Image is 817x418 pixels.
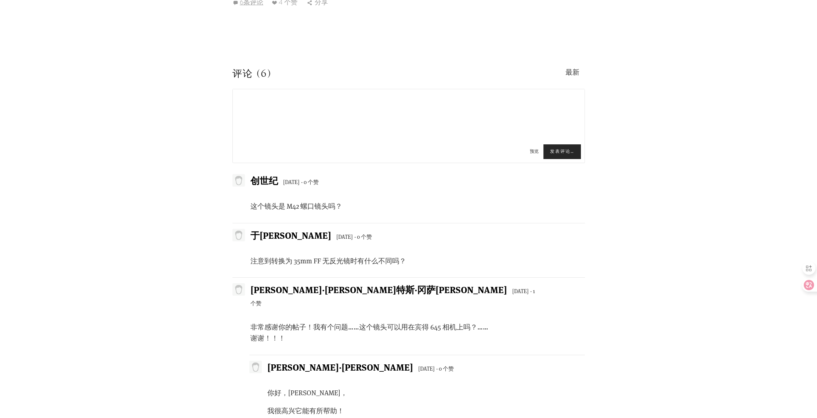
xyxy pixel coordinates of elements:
[250,177,283,186] a: 创世纪
[267,388,347,397] font: 你好，[PERSON_NAME]，
[418,365,435,372] font: [DATE]
[354,233,372,240] font: · 0 个赞
[267,360,413,373] font: [PERSON_NAME]·[PERSON_NAME]
[250,322,488,331] font: 非常感谢你的帖子！我有个问题……这个镜头可以用在宾得 645 相机上吗？……
[512,287,529,295] font: [DATE]
[267,406,344,415] font: 我很高兴它能有所帮助！
[250,286,512,295] a: [PERSON_NAME]·[PERSON_NAME]特斯·冈萨[PERSON_NAME]
[550,148,574,155] font: 发表评论…
[250,174,278,187] font: 创世纪
[530,148,539,154] font: 预览
[336,233,353,240] font: [DATE]
[250,231,336,241] a: 于[PERSON_NAME]
[250,256,406,265] font: 注意到转换为 35mm FF 无反光镜时有什么不同吗？
[267,363,418,372] a: [PERSON_NAME]·[PERSON_NAME]
[232,67,271,81] font: 评论 (6)
[250,333,285,342] font: 谢谢！！！
[283,178,300,185] font: [DATE]
[250,228,331,241] font: 于[PERSON_NAME]
[301,178,319,185] font: · 0 个赞
[436,365,454,372] font: · 0 个赞
[250,201,342,210] font: 这个镜头是 M42 螺口镜头吗？
[250,283,507,296] font: [PERSON_NAME]·[PERSON_NAME]特斯·冈萨[PERSON_NAME]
